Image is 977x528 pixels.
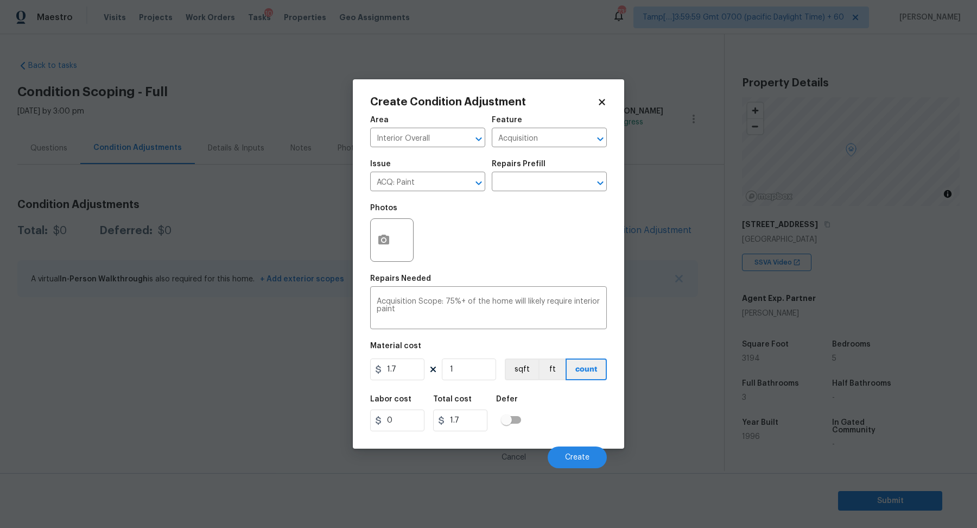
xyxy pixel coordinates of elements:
h2: Create Condition Adjustment [370,97,597,108]
h5: Defer [496,395,518,403]
h5: Repairs Prefill [492,160,545,168]
button: sqft [505,359,538,380]
button: ft [538,359,566,380]
button: Cancel [484,447,543,468]
h5: Total cost [433,395,472,403]
h5: Labor cost [370,395,411,403]
span: Create [565,454,589,462]
h5: Issue [370,160,391,168]
button: Open [593,131,608,147]
button: Create [548,447,607,468]
h5: Feature [492,116,522,124]
span: Cancel [502,454,526,462]
button: count [566,359,607,380]
button: Open [471,131,486,147]
h5: Area [370,116,389,124]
